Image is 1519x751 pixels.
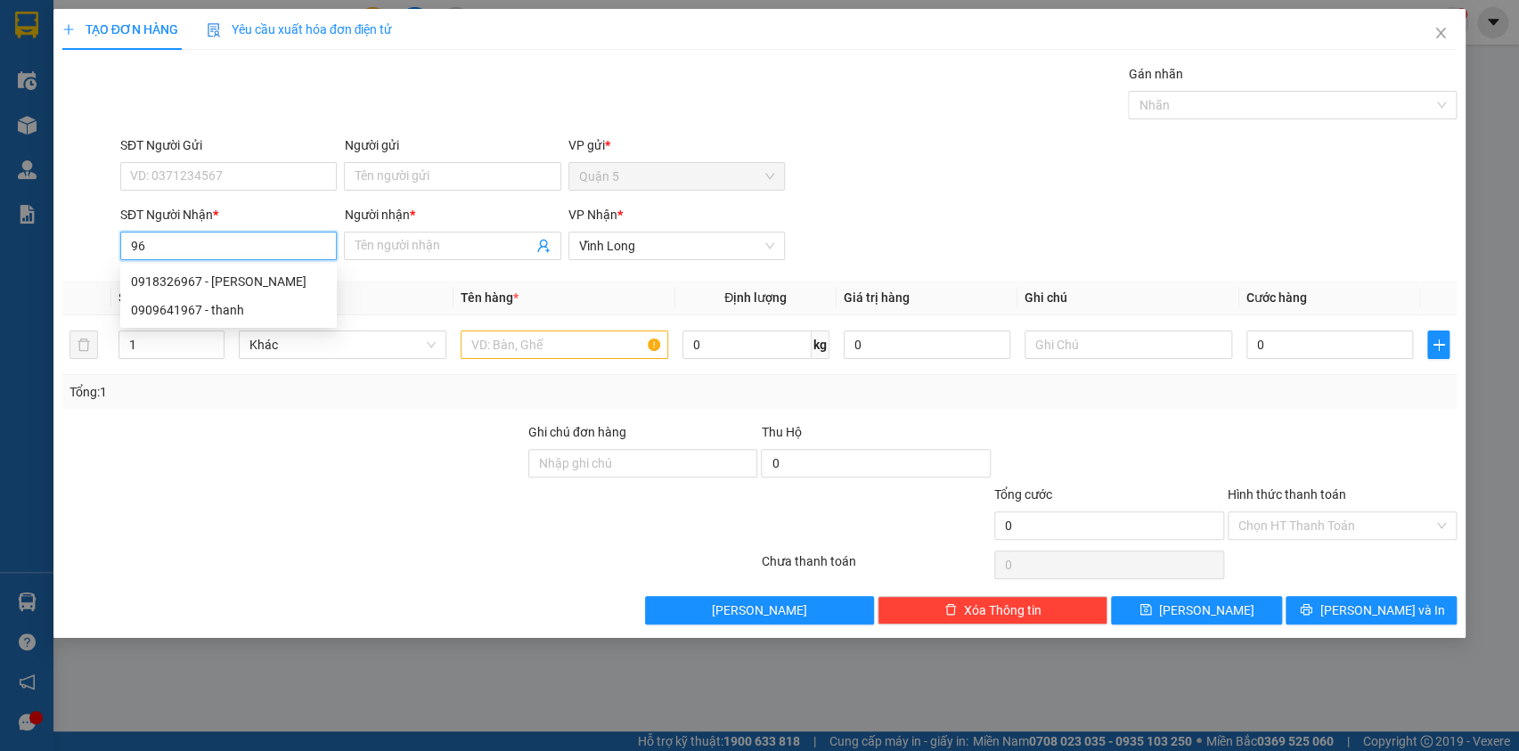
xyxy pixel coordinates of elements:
[579,163,774,190] span: Quận 5
[724,290,787,305] span: Định lượng
[1319,600,1444,620] span: [PERSON_NAME] và In
[207,22,393,37] span: Yêu cầu xuất hóa đơn điện tử
[944,603,957,617] span: delete
[207,23,221,37] img: icon
[994,487,1052,502] span: Tổng cước
[1286,596,1457,624] button: printer[PERSON_NAME] và In
[844,331,1011,359] input: 0
[579,233,774,259] span: Vĩnh Long
[1300,603,1312,617] span: printer
[344,135,560,155] div: Người gửi
[1246,290,1307,305] span: Cước hàng
[761,425,801,439] span: Thu Hộ
[844,290,910,305] span: Giá trị hàng
[645,596,875,624] button: [PERSON_NAME]
[528,425,626,439] label: Ghi chú đơn hàng
[1416,9,1466,59] button: Close
[62,23,75,36] span: plus
[1128,67,1182,81] label: Gán nhãn
[964,600,1041,620] span: Xóa Thông tin
[1111,596,1282,624] button: save[PERSON_NAME]
[120,205,337,224] div: SĐT Người Nhận
[131,272,326,291] div: 0918326967 - [PERSON_NAME]
[1025,331,1232,359] input: Ghi Chú
[1017,281,1239,315] th: Ghi chú
[461,331,668,359] input: VD: Bàn, Ghế
[1427,331,1450,359] button: plus
[1139,603,1152,617] span: save
[131,300,326,320] div: 0909641967 - thanh
[1228,487,1346,502] label: Hình thức thanh toán
[759,551,992,583] div: Chưa thanh toán
[812,331,829,359] span: kg
[69,331,98,359] button: delete
[1428,338,1449,352] span: plus
[1433,26,1448,40] span: close
[344,205,560,224] div: Người nhận
[120,267,337,296] div: 0918326967 - Tuyết Anh
[536,239,551,253] span: user-add
[461,290,519,305] span: Tên hàng
[249,331,436,358] span: Khác
[1159,600,1254,620] span: [PERSON_NAME]
[120,135,337,155] div: SĐT Người Gửi
[118,290,133,305] span: SL
[712,600,807,620] span: [PERSON_NAME]
[120,296,337,324] div: 0909641967 - thanh
[568,208,617,222] span: VP Nhận
[878,596,1107,624] button: deleteXóa Thông tin
[528,449,758,478] input: Ghi chú đơn hàng
[69,382,587,402] div: Tổng: 1
[568,135,785,155] div: VP gửi
[62,22,178,37] span: TẠO ĐƠN HÀNG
